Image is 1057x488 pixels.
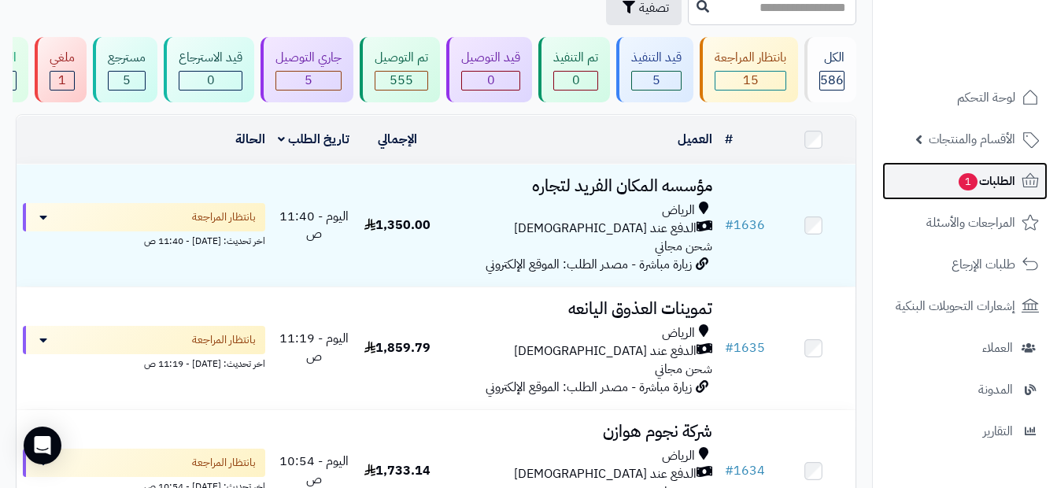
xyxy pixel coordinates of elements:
a: المراجعات والأسئلة [882,204,1048,242]
a: الإجمالي [378,130,417,149]
span: 1 [959,173,978,190]
span: # [725,216,734,235]
a: الحالة [235,130,265,149]
a: #1634 [725,461,765,480]
a: #1636 [725,216,765,235]
span: بانتظار المراجعة [192,332,256,348]
div: Open Intercom Messenger [24,427,61,464]
span: العملاء [982,337,1013,359]
span: 586 [820,71,844,90]
div: 0 [179,72,242,90]
h3: شركة نجوم هوازن [445,423,712,441]
span: 5 [652,71,660,90]
div: تم التنفيذ [553,49,598,67]
span: بانتظار المراجعة [192,209,256,225]
div: جاري التوصيل [275,49,342,67]
a: الطلبات1 [882,162,1048,200]
span: # [725,338,734,357]
span: شحن مجاني [655,360,712,379]
div: 5 [632,72,681,90]
a: المدونة [882,371,1048,409]
span: الرياض [662,324,695,342]
a: تم التنفيذ 0 [535,37,613,102]
a: قيد الاسترجاع 0 [161,37,257,102]
span: طلبات الإرجاع [952,253,1015,275]
div: مسترجع [108,49,146,67]
span: 5 [123,71,131,90]
span: 555 [390,71,413,90]
a: التقارير [882,412,1048,450]
a: قيد التوصيل 0 [443,37,535,102]
span: 1 [58,71,66,90]
span: بانتظار المراجعة [192,455,256,471]
a: مسترجع 5 [90,37,161,102]
a: بانتظار المراجعة 15 [697,37,801,102]
span: لوحة التحكم [957,87,1015,109]
span: المراجعات والأسئلة [926,212,1015,234]
span: زيارة مباشرة - مصدر الطلب: الموقع الإلكتروني [486,255,692,274]
a: الكل586 [801,37,859,102]
a: تاريخ الطلب [278,130,349,149]
span: الدفع عند [DEMOGRAPHIC_DATA] [514,220,697,238]
a: العميل [678,130,712,149]
span: 0 [487,71,495,90]
div: بانتظار المراجعة [715,49,786,67]
a: لوحة التحكم [882,79,1048,116]
span: الأقسام والمنتجات [929,128,1015,150]
span: المدونة [978,379,1013,401]
div: ملغي [50,49,75,67]
span: الدفع عند [DEMOGRAPHIC_DATA] [514,342,697,360]
span: 1,350.00 [364,216,431,235]
span: 5 [305,71,312,90]
span: الرياض [662,447,695,465]
span: 1,733.14 [364,461,431,480]
a: ملغي 1 [31,37,90,102]
span: التقارير [983,420,1013,442]
span: إشعارات التحويلات البنكية [896,295,1015,317]
span: اليوم - 11:19 ص [279,329,349,366]
a: جاري التوصيل 5 [257,37,357,102]
a: #1635 [725,338,765,357]
a: العملاء [882,329,1048,367]
a: طلبات الإرجاع [882,246,1048,283]
div: قيد التوصيل [461,49,520,67]
span: # [725,461,734,480]
a: قيد التنفيذ 5 [613,37,697,102]
a: # [725,130,733,149]
div: 1 [50,72,74,90]
div: قيد التنفيذ [631,49,682,67]
span: 1,859.79 [364,338,431,357]
div: اخر تحديث: [DATE] - 11:40 ص [23,231,265,248]
div: 0 [462,72,519,90]
div: 0 [554,72,597,90]
a: إشعارات التحويلات البنكية [882,287,1048,325]
a: تم التوصيل 555 [357,37,443,102]
span: زيارة مباشرة - مصدر الطلب: الموقع الإلكتروني [486,378,692,397]
span: اليوم - 11:40 ص [279,207,349,244]
div: قيد الاسترجاع [179,49,242,67]
div: 555 [375,72,427,90]
div: 5 [109,72,145,90]
span: 0 [572,71,580,90]
span: الرياض [662,201,695,220]
span: 15 [743,71,759,90]
span: الطلبات [957,170,1015,192]
h3: مؤسسه المكان الفريد لتجاره [445,177,712,195]
div: 5 [276,72,341,90]
h3: تموينات العذوق اليانعه [445,300,712,318]
span: شحن مجاني [655,237,712,256]
span: 0 [207,71,215,90]
span: الدفع عند [DEMOGRAPHIC_DATA] [514,465,697,483]
div: اخر تحديث: [DATE] - 11:19 ص [23,354,265,371]
div: الكل [819,49,844,67]
div: تم التوصيل [375,49,428,67]
div: 15 [715,72,785,90]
